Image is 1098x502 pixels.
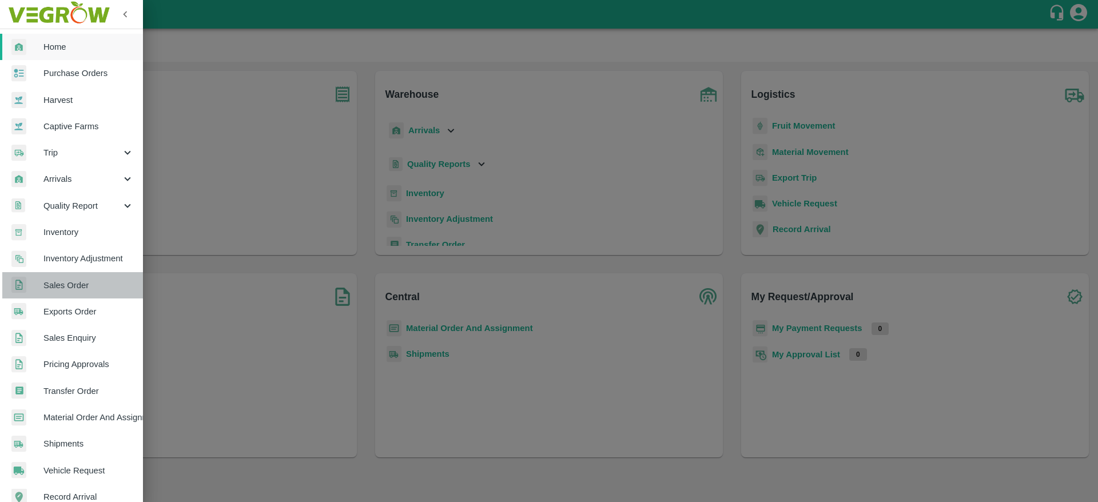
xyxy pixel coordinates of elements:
span: Material Order And Assignment [43,411,134,424]
span: Harvest [43,94,134,106]
span: Captive Farms [43,120,134,133]
span: Pricing Approvals [43,358,134,370]
img: sales [11,356,26,373]
img: delivery [11,145,26,161]
img: harvest [11,91,26,109]
img: harvest [11,118,26,135]
img: qualityReport [11,198,25,213]
img: reciept [11,65,26,82]
span: Exports Order [43,305,134,318]
img: vehicle [11,462,26,479]
img: sales [11,330,26,346]
span: Quality Report [43,200,121,212]
img: shipments [11,436,26,452]
span: Sales Enquiry [43,332,134,344]
img: whInventory [11,224,26,241]
span: Home [43,41,134,53]
img: inventory [11,250,26,267]
span: Transfer Order [43,385,134,397]
span: Arrivals [43,173,121,185]
span: Inventory [43,226,134,238]
span: Purchase Orders [43,67,134,79]
span: Shipments [43,437,134,450]
img: sales [11,277,26,293]
span: Vehicle Request [43,464,134,477]
img: whArrival [11,171,26,188]
span: Inventory Adjustment [43,252,134,265]
span: Trip [43,146,121,159]
img: whArrival [11,39,26,55]
img: whTransfer [11,383,26,399]
img: shipments [11,303,26,320]
img: centralMaterial [11,409,26,426]
span: Sales Order [43,279,134,292]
